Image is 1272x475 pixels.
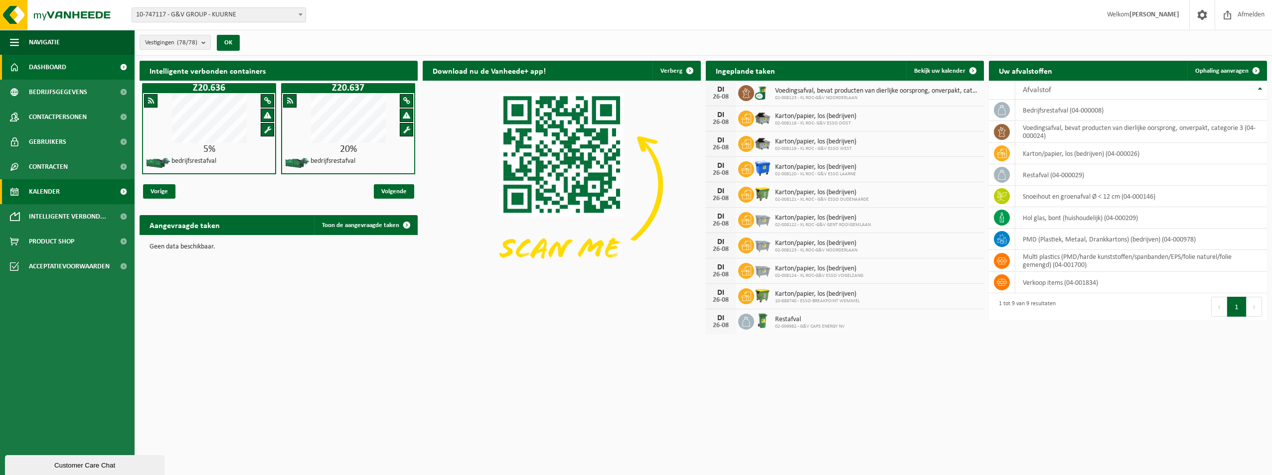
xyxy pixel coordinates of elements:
[754,185,771,202] img: WB-1100-HPE-GN-51
[989,61,1062,80] h2: Uw afvalstoffen
[775,163,856,171] span: Karton/papier, los (bedrijven)
[29,129,66,154] span: Gebruikers
[711,195,731,202] div: 26-08
[754,211,771,228] img: WB-2500-GAL-GY-04
[754,109,771,126] img: WB-5000-GAL-GY-04
[775,239,857,247] span: Karton/papier, los (bedrijven)
[775,138,856,146] span: Karton/papier, los (bedrijven)
[132,7,306,22] span: 10-747117 - G&V GROUP - KUURNE
[775,316,845,324] span: Restafval
[171,158,216,165] h4: bedrijfsrestafval
[775,290,860,298] span: Karton/papier, los (bedrijven)
[314,215,417,235] a: Toon de aangevraagde taken
[775,298,860,304] span: 10-888740 - ESSO-BREAKPOINT WEMMEL
[1015,100,1267,121] td: bedrijfsrestafval (04-000008)
[652,61,700,81] button: Verberg
[285,157,310,169] img: HK-XZ-20-GN-01
[1015,164,1267,186] td: restafval (04-000029)
[754,134,771,151] img: WB-5000-GAL-GY-04
[711,221,731,228] div: 26-08
[145,83,274,93] h1: Z20.636
[754,236,771,253] img: WB-2500-GAL-GY-04
[140,61,418,80] h2: Intelligente verbonden containers
[711,297,731,304] div: 26-08
[1211,297,1227,317] button: Previous
[775,273,863,279] span: 02-008124 - XL ROC-G&V ESSO VOGELZANG
[29,154,68,179] span: Contracten
[775,324,845,330] span: 02-009982 - G&V CAPS ENERGY NV
[914,68,965,74] span: Bekijk uw kalender
[775,189,869,197] span: Karton/papier, los (bedrijven)
[1015,207,1267,229] td: hol glas, bont (huishoudelijk) (04-000209)
[711,144,731,151] div: 26-08
[282,144,414,154] div: 20%
[711,119,731,126] div: 26-08
[775,171,856,177] span: 02-008120 - XL ROC - G&V ESSO LAARNE
[775,120,856,126] span: 02-008118 - XL ROC- G&V ESSO OOST
[1015,250,1267,272] td: multi plastics (PMD/harde kunststoffen/spanbanden/EPS/folie naturel/folie gemengd) (04-001700)
[775,95,979,101] span: 02-008123 - XL ROC-G&V NOORDERLAAN
[132,8,306,22] span: 10-747117 - G&V GROUP - KUURNE
[775,87,979,95] span: Voedingsafval, bevat producten van dierlijke oorsprong, onverpakt, categorie 3
[423,61,556,80] h2: Download nu de Vanheede+ app!
[150,243,408,250] p: Geen data beschikbaar.
[29,55,66,80] span: Dashboard
[143,144,275,154] div: 5%
[29,229,74,254] span: Product Shop
[143,184,175,199] span: Vorige
[754,160,771,177] img: WB-1100-HPE-BE-04
[29,80,87,105] span: Bedrijfsgegevens
[311,158,355,165] h4: bedrijfsrestafval
[711,263,731,271] div: DI
[775,214,871,222] span: Karton/papier, los (bedrijven)
[754,84,771,101] img: WB-0140-CU
[660,68,682,74] span: Verberg
[145,35,197,50] span: Vestigingen
[1015,229,1267,250] td: PMD (Plastiek, Metaal, Drankkartons) (bedrijven) (04-000978)
[711,94,731,101] div: 26-08
[754,261,771,278] img: WB-2500-GAL-GY-04
[1023,86,1051,94] span: Afvalstof
[1015,143,1267,164] td: karton/papier, los (bedrijven) (04-000026)
[1129,11,1179,18] strong: [PERSON_NAME]
[29,179,60,204] span: Kalender
[1187,61,1266,81] a: Ophaling aanvragen
[140,35,211,50] button: Vestigingen(78/78)
[711,238,731,246] div: DI
[217,35,240,51] button: OK
[423,81,701,289] img: Download de VHEPlus App
[775,247,857,253] span: 02-008123 - XL ROC-G&V NOORDERLAAN
[29,254,110,279] span: Acceptatievoorwaarden
[906,61,983,81] a: Bekijk uw kalender
[711,314,731,322] div: DI
[29,105,87,129] span: Contactpersonen
[711,187,731,195] div: DI
[711,246,731,253] div: 26-08
[5,453,166,475] iframe: chat widget
[775,113,856,120] span: Karton/papier, los (bedrijven)
[177,39,197,46] count: (78/78)
[775,197,869,203] span: 02-008121 - XL ROC - G&V ESSO OUDENAARDE
[711,111,731,119] div: DI
[754,312,771,329] img: WB-0240-HPE-GN-01
[146,157,170,169] img: HK-XZ-20-GN-01
[1015,121,1267,143] td: voedingsafval, bevat producten van dierlijke oorsprong, onverpakt, categorie 3 (04-000024)
[1015,186,1267,207] td: snoeihout en groenafval Ø < 12 cm (04-000146)
[1227,297,1247,317] button: 1
[706,61,785,80] h2: Ingeplande taken
[711,162,731,170] div: DI
[711,289,731,297] div: DI
[711,86,731,94] div: DI
[140,215,230,235] h2: Aangevraagde taken
[711,213,731,221] div: DI
[29,204,106,229] span: Intelligente verbond...
[284,83,413,93] h1: Z20.637
[374,184,414,199] span: Volgende
[754,287,771,304] img: WB-1100-HPE-GN-51
[29,30,60,55] span: Navigatie
[775,146,856,152] span: 02-008119 - XL ROC - G&V ESSO WEST
[711,136,731,144] div: DI
[1195,68,1249,74] span: Ophaling aanvragen
[775,222,871,228] span: 02-008122 - XL ROC -G&V GENT ROOIGEMLAAN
